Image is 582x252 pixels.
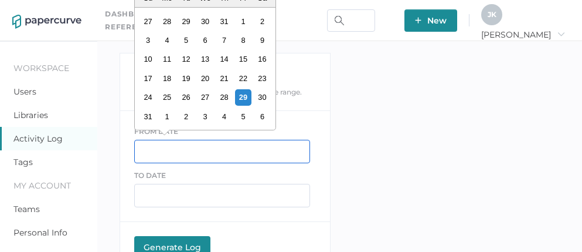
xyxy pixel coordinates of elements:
[13,133,63,144] a: Activity Log
[197,32,213,48] div: Choose Wednesday, August 6th, 2025
[254,14,270,29] div: Choose Saturday, August 2nd, 2025
[235,70,251,86] div: Choose Friday, August 22nd, 2025
[178,32,193,48] div: Choose Tuesday, August 5th, 2025
[254,51,270,67] div: Choose Saturday, August 16th, 2025
[140,109,156,125] div: Choose Sunday, August 31st, 2025
[216,89,232,105] div: Choose Thursday, August 28th, 2025
[197,70,213,86] div: Choose Wednesday, August 20th, 2025
[134,171,166,180] span: TO DATE
[13,157,33,167] a: Tags
[178,109,193,125] div: Choose Tuesday, September 2nd, 2025
[105,21,159,33] a: References
[235,109,251,125] div: Choose Friday, September 5th, 2025
[178,89,193,105] div: Choose Tuesday, August 26th, 2025
[216,70,232,86] div: Choose Thursday, August 21st, 2025
[13,204,40,214] a: Teams
[216,32,232,48] div: Choose Thursday, August 7th, 2025
[159,89,175,105] div: Choose Monday, August 25th, 2025
[254,109,270,125] div: Choose Saturday, September 6th, 2025
[159,51,175,67] div: Choose Monday, August 11th, 2025
[327,9,375,32] input: Search Workspace
[235,51,251,67] div: Choose Friday, August 15th, 2025
[254,89,270,105] div: Choose Saturday, August 30th, 2025
[178,51,193,67] div: Choose Tuesday, August 12th, 2025
[404,9,457,32] button: New
[235,14,251,29] div: Choose Friday, August 1st, 2025
[197,51,213,67] div: Choose Wednesday, August 13th, 2025
[216,14,232,29] div: Choose Thursday, July 31st, 2025
[197,14,213,29] div: Choose Wednesday, July 30th, 2025
[140,89,156,105] div: Choose Sunday, August 24th, 2025
[138,12,271,126] div: month 2025-08
[140,32,156,48] div: Choose Sunday, August 3rd, 2025
[159,32,175,48] div: Choose Monday, August 4th, 2025
[178,14,193,29] div: Choose Tuesday, July 29th, 2025
[13,227,67,238] a: Personal Info
[13,110,48,120] a: Libraries
[197,109,213,125] div: Choose Wednesday, September 3rd, 2025
[197,89,213,105] div: Choose Wednesday, August 27th, 2025
[159,109,175,125] div: Choose Monday, September 1st, 2025
[254,70,270,86] div: Choose Saturday, August 23rd, 2025
[235,89,251,105] div: Choose Friday, August 29th, 2025
[159,70,175,86] div: Choose Monday, August 18th, 2025
[488,10,496,19] span: J K
[335,16,344,25] img: search.bf03fe8b.svg
[159,14,175,29] div: Choose Monday, July 28th, 2025
[140,70,156,86] div: Choose Sunday, August 17th, 2025
[13,86,36,97] a: Users
[254,32,270,48] div: Choose Saturday, August 9th, 2025
[481,29,565,40] span: [PERSON_NAME]
[105,8,158,21] a: Dashboard
[216,109,232,125] div: Choose Thursday, September 4th, 2025
[178,70,193,86] div: Choose Tuesday, August 19th, 2025
[415,17,421,23] img: plus-white.e19ec114.svg
[12,15,81,29] img: papercurve-logo-colour.7244d18c.svg
[557,30,565,38] i: arrow_right
[140,14,156,29] div: Choose Sunday, July 27th, 2025
[140,51,156,67] div: Choose Sunday, August 10th, 2025
[235,32,251,48] div: Choose Friday, August 8th, 2025
[216,51,232,67] div: Choose Thursday, August 14th, 2025
[415,9,447,32] span: New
